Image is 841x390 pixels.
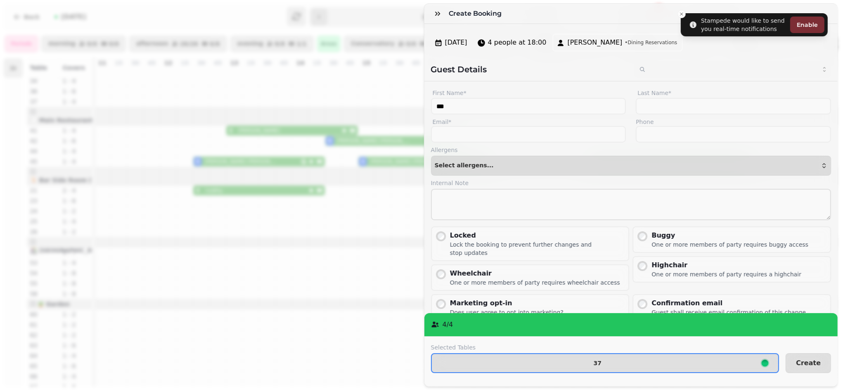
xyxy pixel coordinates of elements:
button: Create [786,353,831,373]
div: One or more members of party requires wheelchair access [450,278,620,287]
p: 4 / 4 [443,320,453,330]
div: Does user agree to opt into marketing? [450,308,564,316]
label: Last Name* [636,88,831,98]
label: Selected Tables [431,343,779,352]
div: One or more members of party requires a highchair [651,270,801,278]
span: 4 people at 18:00 [488,38,547,48]
label: Email* [431,118,626,126]
button: 37 [431,353,779,373]
div: Highchair [651,260,801,270]
div: Buggy [651,231,808,240]
label: Phone [636,118,831,126]
div: Locked [450,231,625,240]
label: First Name* [431,88,626,98]
div: Marketing opt-in [450,298,564,308]
h3: Create Booking [449,9,505,19]
span: Select allergens... [435,162,494,169]
h2: Guest Details [431,64,628,75]
button: Select allergens... [431,156,832,176]
label: Allergens [431,146,832,154]
span: • Dining Reservations [625,39,677,46]
div: Wheelchair [450,269,620,278]
div: Lock the booking to prevent further changes and stop updates [450,240,625,257]
label: Internal Note [431,179,832,187]
div: Guest shall receive email confirmation of this change [651,308,806,316]
span: [DATE] [445,38,467,48]
span: [PERSON_NAME] [567,38,622,48]
p: 37 [594,360,602,366]
span: Create [796,360,821,366]
div: One or more members of party requires buggy access [651,240,808,249]
div: Confirmation email [651,298,806,308]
